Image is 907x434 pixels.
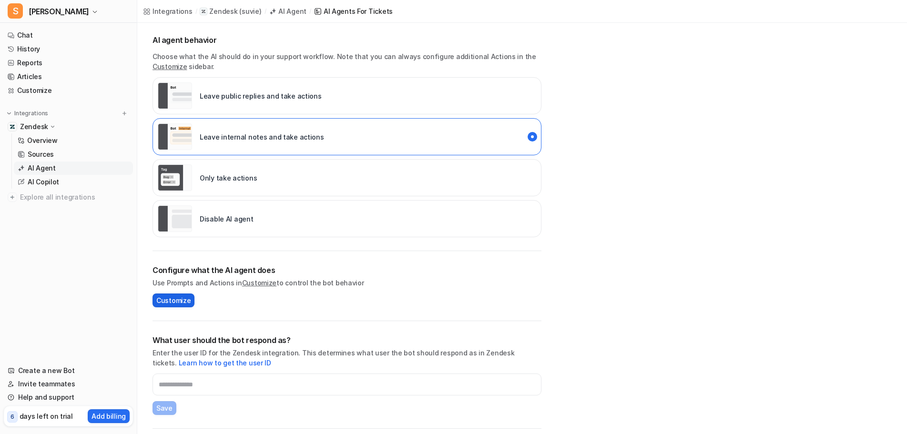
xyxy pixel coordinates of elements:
a: AI Agents for tickets [314,6,393,16]
h2: Configure what the AI agent does [153,264,541,276]
p: Leave public replies and take actions [200,91,322,101]
span: Explore all integrations [20,190,129,205]
div: live::external_reply [153,77,541,114]
p: Add billing [92,411,126,421]
p: Disable AI agent [200,214,254,224]
span: / [195,7,197,16]
a: History [4,42,133,56]
div: AI Agents for tickets [324,6,393,16]
a: Overview [14,134,133,147]
a: Invite teammates [4,377,133,391]
div: AI Agent [278,6,306,16]
a: Create a new Bot [4,364,133,377]
img: expand menu [6,110,12,117]
span: [PERSON_NAME] [29,5,89,18]
button: Customize [153,293,194,307]
a: Customize [153,62,187,71]
button: Integrations [4,109,51,118]
p: Zendesk [209,7,237,16]
img: menu_add.svg [121,110,128,117]
img: Disable AI agent [158,205,192,232]
div: Integrations [153,6,193,16]
p: Only take actions [200,173,257,183]
a: AI Agent [269,6,306,16]
p: AI agent behavior [153,34,541,46]
img: Leave internal notes and take actions [158,123,192,150]
a: Reports [4,56,133,70]
a: Integrations [143,6,193,16]
a: Explore all integrations [4,191,133,204]
p: Use Prompts and Actions in to control the bot behavior [153,278,541,288]
p: Integrations [14,110,48,117]
span: / [309,7,311,16]
a: Learn how to get the user ID [179,359,271,367]
a: AI Copilot [14,175,133,189]
span: S [8,3,23,19]
img: explore all integrations [8,192,17,202]
button: Save [153,401,176,415]
img: Leave public replies and take actions [158,82,192,109]
a: AI Agent [14,161,133,175]
img: Only take actions [158,164,192,191]
a: Sources [14,148,133,161]
p: AI Agent [28,163,56,173]
a: Articles [4,70,133,83]
span: Save [156,403,173,413]
p: Leave internal notes and take actions [200,132,324,142]
span: Customize [156,295,191,305]
p: 6 [10,413,14,421]
p: ( suvie ) [239,7,261,16]
p: AI Copilot [28,177,59,187]
img: Zendesk [10,124,15,130]
p: days left on trial [20,411,73,421]
p: Zendesk [20,122,48,131]
div: live::disabled [153,159,541,196]
a: Customize [4,84,133,97]
div: paused::disabled [153,200,541,237]
a: Chat [4,29,133,42]
button: Add billing [88,409,130,423]
span: / [265,7,266,16]
p: Enter the user ID for the Zendesk integration. This determines what user the bot should respond a... [153,348,541,368]
p: Sources [28,150,54,159]
a: Customize [242,279,276,287]
a: Help and support [4,391,133,404]
h2: What user should the bot respond as? [153,334,541,346]
p: Overview [27,136,58,145]
p: Choose what the AI should do in your support workflow. Note that you can always configure additio... [153,51,541,71]
a: Zendesk(suvie) [200,7,261,16]
div: live::internal_reply [153,118,541,155]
